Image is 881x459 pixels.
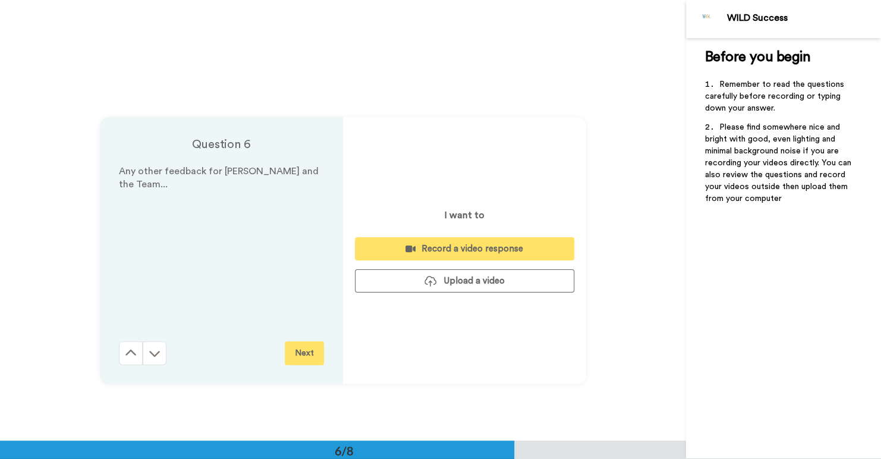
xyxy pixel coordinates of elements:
[364,243,565,255] div: Record a video response
[355,269,574,293] button: Upload a video
[316,442,373,459] div: 6/8
[705,123,854,203] span: Please find somewhere nice and bright with good, even lighting and minimal background noise if yo...
[727,12,880,24] div: WILD Success
[119,166,321,190] span: Any other feedback for [PERSON_NAME] and the Team...
[693,5,721,33] img: Profile Image
[355,237,574,260] button: Record a video response
[285,341,324,365] button: Next
[119,136,324,153] h4: Question 6
[705,80,847,112] span: Remember to read the questions carefully before recording or typing down your answer.
[705,50,810,64] span: Before you begin
[445,208,484,222] p: I want to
